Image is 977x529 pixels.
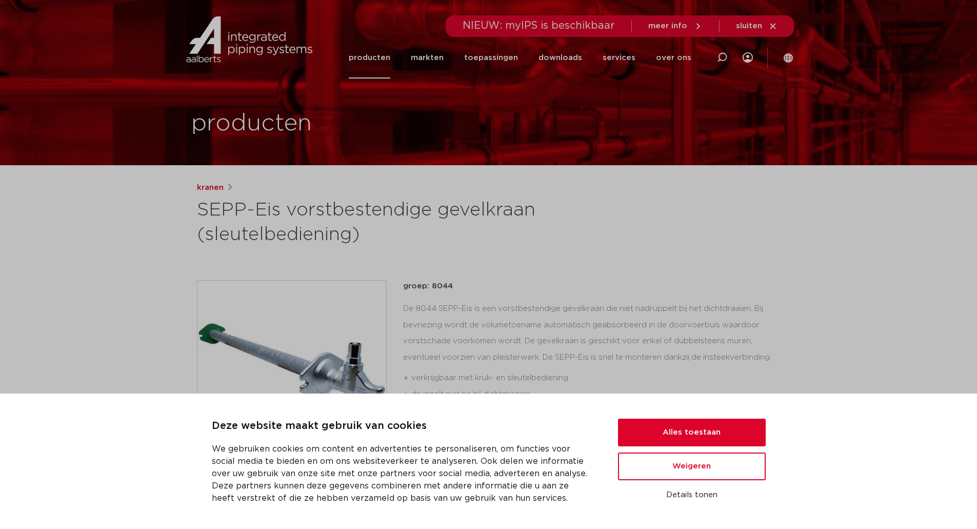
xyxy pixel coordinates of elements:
[197,281,386,469] img: Product Image for SEPP-Eis vorstbestendige gevelkraan (sleutelbediening)
[648,22,687,30] span: meer info
[736,22,777,31] a: sluiten
[464,37,518,79] a: toepassingen
[411,370,781,386] li: verkrijgbaar met kruk- en sleutelbediening.
[656,37,691,79] a: over ons
[618,453,766,480] button: Weigeren
[349,37,691,79] nav: Menu
[603,37,635,79] a: services
[618,419,766,446] button: Alles toestaan
[463,21,615,31] span: NIEUW: myIPS is beschikbaar
[212,443,593,504] p: We gebruiken cookies om content en advertenties te personaliseren, om functies voor social media ...
[736,22,762,30] span: sluiten
[648,22,703,31] a: meer info
[411,386,781,403] li: druppelt niet na bij dichtdraaien
[403,280,781,292] p: groep: 8044
[539,37,582,79] a: downloads
[197,198,582,247] h1: SEPP-Eis vorstbestendige gevelkraan (sleutelbediening)
[197,182,224,194] a: kranen
[743,37,753,79] div: my IPS
[618,486,766,504] button: Details tonen
[403,301,781,403] div: De 8044 SEPP-Eis is een vorstbestendige gevelkraan die niet nadruppelt bij het dichtdraaien. Bij ...
[349,37,390,79] a: producten
[411,37,444,79] a: markten
[212,418,593,435] p: Deze website maakt gebruik van cookies
[191,107,312,140] h1: producten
